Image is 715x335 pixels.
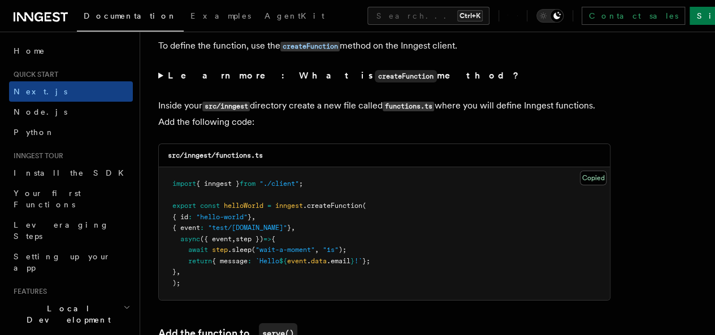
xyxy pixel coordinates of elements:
[280,42,340,51] code: createFunction
[9,163,133,183] a: Install the SDK
[188,246,208,254] span: await
[158,38,610,54] p: To define the function, use the method on the Inngest client.
[287,224,291,232] span: }
[287,257,307,265] span: event
[158,98,610,130] p: Inside your directory create a new file called where you will define Inngest functions. Add the f...
[255,246,315,254] span: "wait-a-moment"
[299,180,303,188] span: ;
[9,122,133,142] a: Python
[14,128,55,137] span: Python
[200,224,204,232] span: :
[303,202,362,210] span: .createFunction
[77,3,184,32] a: Documentation
[383,102,434,111] code: functions.ts
[14,168,131,177] span: Install the SDK
[176,268,180,276] span: ,
[582,7,685,25] a: Contact sales
[248,257,252,265] span: :
[14,107,67,116] span: Node.js
[536,9,564,23] button: Toggle dark mode
[350,257,354,265] span: }
[158,68,610,84] summary: Learn more: What iscreateFunctionmethod?
[375,70,437,82] code: createFunction
[232,235,236,243] span: ,
[14,189,81,209] span: Your first Functions
[9,151,63,160] span: Inngest tour
[208,224,287,232] span: "test/[DOMAIN_NAME]"
[280,40,340,51] a: createFunction
[200,235,232,243] span: ({ event
[267,202,271,210] span: =
[14,87,67,96] span: Next.js
[9,287,47,296] span: Features
[354,257,362,265] span: !`
[240,180,255,188] span: from
[84,11,177,20] span: Documentation
[259,180,299,188] span: "./client"
[311,257,327,265] span: data
[236,235,263,243] span: step })
[188,257,212,265] span: return
[252,246,255,254] span: (
[323,246,339,254] span: "1s"
[291,224,295,232] span: ,
[9,246,133,278] a: Setting up your app
[580,171,606,185] button: Copied
[190,11,251,20] span: Examples
[196,213,248,221] span: "hello-world"
[9,102,133,122] a: Node.js
[255,257,279,265] span: `Hello
[14,45,45,56] span: Home
[200,202,220,210] span: const
[248,213,252,221] span: }
[228,246,252,254] span: .sleep
[172,180,196,188] span: import
[9,183,133,215] a: Your first Functions
[367,7,489,25] button: Search...Ctrl+K
[339,246,346,254] span: );
[362,257,370,265] span: };
[212,257,248,265] span: { message
[9,298,133,330] button: Local Development
[9,303,123,325] span: Local Development
[172,202,196,210] span: export
[457,10,483,21] kbd: Ctrl+K
[315,246,319,254] span: ,
[9,70,58,79] span: Quick start
[188,213,192,221] span: :
[263,235,271,243] span: =>
[14,220,109,241] span: Leveraging Steps
[362,202,366,210] span: (
[275,202,303,210] span: inngest
[14,252,111,272] span: Setting up your app
[184,3,258,31] a: Examples
[168,70,521,81] strong: Learn more: What is method?
[265,11,324,20] span: AgentKit
[327,257,350,265] span: .email
[279,257,287,265] span: ${
[252,213,255,221] span: ,
[180,235,200,243] span: async
[9,215,133,246] a: Leveraging Steps
[9,41,133,61] a: Home
[172,279,180,287] span: );
[172,213,188,221] span: { id
[172,224,200,232] span: { event
[202,102,250,111] code: src/inngest
[172,268,176,276] span: }
[258,3,331,31] a: AgentKit
[307,257,311,265] span: .
[271,235,275,243] span: {
[168,151,263,159] code: src/inngest/functions.ts
[9,81,133,102] a: Next.js
[196,180,240,188] span: { inngest }
[212,246,228,254] span: step
[224,202,263,210] span: helloWorld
